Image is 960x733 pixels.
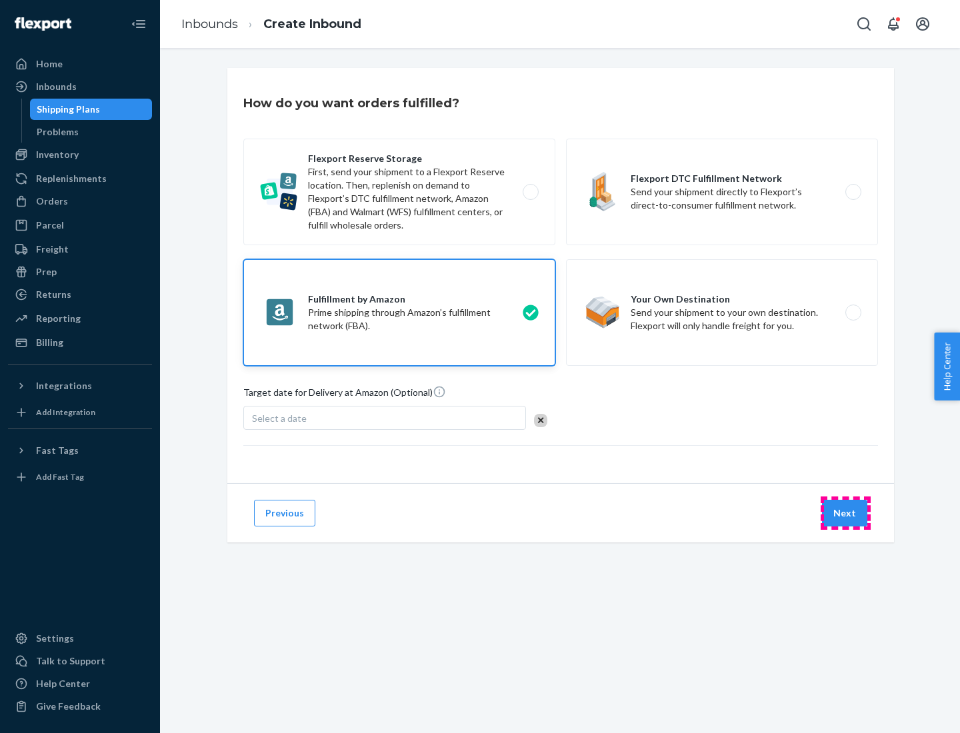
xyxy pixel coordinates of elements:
[8,628,152,649] a: Settings
[8,308,152,329] a: Reporting
[8,402,152,423] a: Add Integration
[36,406,95,418] div: Add Integration
[30,99,153,120] a: Shipping Plans
[822,500,867,526] button: Next
[36,195,68,208] div: Orders
[8,53,152,75] a: Home
[252,412,307,424] span: Select a date
[8,375,152,396] button: Integrations
[36,57,63,71] div: Home
[36,312,81,325] div: Reporting
[15,17,71,31] img: Flexport logo
[8,144,152,165] a: Inventory
[36,265,57,279] div: Prep
[36,80,77,93] div: Inbounds
[8,76,152,97] a: Inbounds
[8,239,152,260] a: Freight
[30,121,153,143] a: Problems
[36,148,79,161] div: Inventory
[36,632,74,645] div: Settings
[36,379,92,392] div: Integrations
[36,172,107,185] div: Replenishments
[880,11,907,37] button: Open notifications
[125,11,152,37] button: Close Navigation
[36,654,105,668] div: Talk to Support
[8,284,152,305] a: Returns
[36,444,79,457] div: Fast Tags
[243,95,459,112] h3: How do you want orders fulfilled?
[8,440,152,461] button: Fast Tags
[36,243,69,256] div: Freight
[8,168,152,189] a: Replenishments
[36,677,90,690] div: Help Center
[8,191,152,212] a: Orders
[8,261,152,283] a: Prep
[8,696,152,717] button: Give Feedback
[8,215,152,236] a: Parcel
[8,332,152,353] a: Billing
[8,650,152,672] a: Talk to Support
[263,17,361,31] a: Create Inbound
[909,11,936,37] button: Open account menu
[36,219,64,232] div: Parcel
[851,11,877,37] button: Open Search Box
[36,700,101,713] div: Give Feedback
[934,333,960,400] button: Help Center
[171,5,372,44] ol: breadcrumbs
[181,17,238,31] a: Inbounds
[243,385,446,404] span: Target date for Delivery at Amazon (Optional)
[36,288,71,301] div: Returns
[8,673,152,694] a: Help Center
[254,500,315,526] button: Previous
[36,471,84,482] div: Add Fast Tag
[37,125,79,139] div: Problems
[37,103,100,116] div: Shipping Plans
[36,336,63,349] div: Billing
[8,466,152,488] a: Add Fast Tag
